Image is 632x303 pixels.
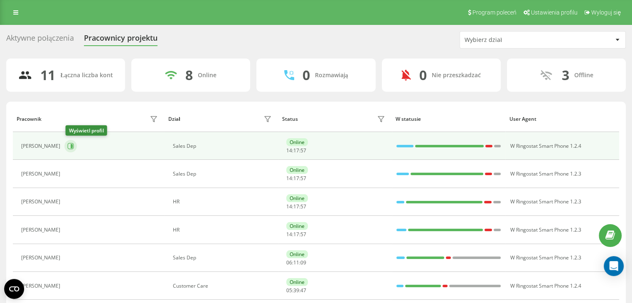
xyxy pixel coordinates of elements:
span: 39 [293,287,299,294]
button: Open CMP widget [4,279,24,299]
span: 05 [286,287,292,294]
div: Sales Dep [173,255,274,261]
span: 17 [293,231,299,238]
div: 3 [561,67,569,83]
span: 14 [286,175,292,182]
span: 57 [300,147,306,154]
span: Wyloguj się [591,9,621,16]
div: 0 [419,67,427,83]
div: Online [198,72,216,79]
div: Łączna liczba kont [60,72,113,79]
div: 0 [302,67,310,83]
span: W Ringostat Smart Phone 1.2.4 [510,282,581,289]
div: HR [173,227,274,233]
div: Online [286,278,308,286]
div: 8 [185,67,193,83]
div: [PERSON_NAME] [21,171,62,177]
span: 47 [300,287,306,294]
span: 11 [293,259,299,266]
div: : : [286,260,306,266]
div: Dział [168,116,180,122]
div: [PERSON_NAME] [21,283,62,289]
div: User Agent [509,116,615,122]
div: [PERSON_NAME] [21,199,62,205]
div: Rozmawiają [315,72,348,79]
div: Customer Care [173,283,274,289]
div: Online [286,250,308,258]
div: 11 [40,67,55,83]
div: : : [286,204,306,210]
div: : : [286,176,306,181]
div: Online [286,222,308,230]
div: Aktywne połączenia [6,34,74,46]
div: Sales Dep [173,171,274,177]
span: 14 [286,203,292,210]
div: Sales Dep [173,143,274,149]
div: Online [286,194,308,202]
div: HR [173,199,274,205]
span: 17 [293,175,299,182]
span: 06 [286,259,292,266]
span: 17 [293,147,299,154]
span: 57 [300,175,306,182]
div: Wyświetl profil [66,125,107,136]
div: : : [286,148,306,154]
div: Nie przeszkadzać [432,72,481,79]
div: Online [286,166,308,174]
div: Pracownicy projektu [84,34,157,46]
div: : : [286,288,306,293]
div: Pracownik [17,116,42,122]
div: [PERSON_NAME] [21,227,62,233]
span: W Ringostat Smart Phone 1.2.3 [510,198,581,205]
div: Offline [574,72,593,79]
span: W Ringostat Smart Phone 1.2.3 [510,170,581,177]
div: [PERSON_NAME] [21,143,62,149]
span: 09 [300,259,306,266]
div: Online [286,138,308,146]
div: [PERSON_NAME] [21,255,62,261]
div: Open Intercom Messenger [604,256,624,276]
div: : : [286,232,306,237]
span: W Ringostat Smart Phone 1.2.3 [510,254,581,261]
span: Program poleceń [472,9,516,16]
span: 14 [286,231,292,238]
div: W statusie [396,116,502,122]
span: 57 [300,231,306,238]
span: 17 [293,203,299,210]
span: Ustawienia profilu [531,9,578,16]
div: Wybierz dział [465,37,564,44]
span: W Ringostat Smart Phone 1.2.3 [510,226,581,233]
span: 14 [286,147,292,154]
div: Status [282,116,298,122]
span: W Ringostat Smart Phone 1.2.4 [510,142,581,149]
span: 57 [300,203,306,210]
